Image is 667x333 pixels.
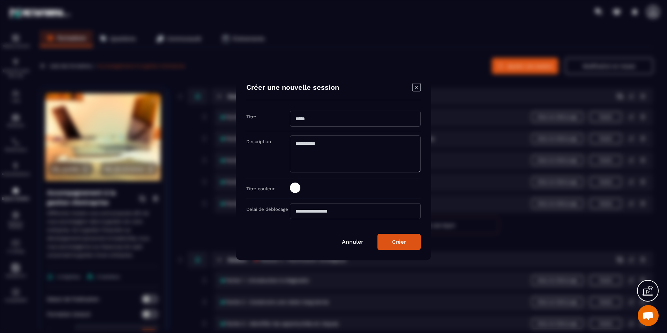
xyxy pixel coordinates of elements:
[246,186,275,191] label: Titre couleur
[246,207,288,212] label: Délai de déblocage
[392,239,406,245] div: Créer
[377,234,421,250] button: Créer
[638,305,659,326] div: Ouvrir le chat
[246,83,339,93] h4: Créer une nouvelle session
[246,114,256,119] label: Titre
[246,139,271,144] label: Description
[342,238,364,245] a: Annuler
